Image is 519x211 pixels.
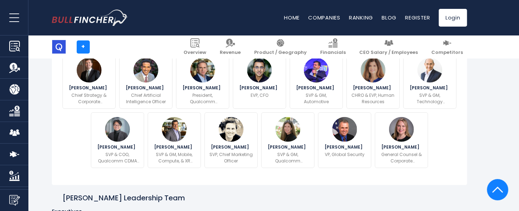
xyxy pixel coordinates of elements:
span: [PERSON_NAME] [126,86,166,90]
span: [PERSON_NAME] [239,86,279,90]
img: Alex Katouzian [162,117,187,142]
img: Stewart Roberts [332,117,357,142]
span: [PERSON_NAME] [381,145,421,149]
a: Ann Chaplin [PERSON_NAME] General Counsel & Corporate Secretary, [PERSON_NAME] [375,112,428,168]
span: [PERSON_NAME] [183,86,223,90]
a: Competitors [427,35,467,59]
span: [PERSON_NAME] [98,145,138,149]
a: Thomas Ta [PERSON_NAME] Chief Artificial Intelligence Officer [119,53,173,109]
span: Financials [320,50,346,56]
span: Competitors [431,50,463,56]
a: Don McGuire [PERSON_NAME] SVP, Chief Marketing Officer [204,112,258,168]
a: Stewart Roberts [PERSON_NAME] VP, Global Security [318,112,371,168]
img: Kimberly Koro [275,117,300,142]
img: Thomas Ta [133,58,158,83]
img: bullfincher logo [52,10,128,26]
img: Heather Ace [361,58,386,83]
span: [PERSON_NAME] [324,145,365,149]
img: Roawen Chen [105,117,130,142]
p: SVP & GM, Mobile, Compute, & XR (MCX) [152,151,196,164]
h2: [PERSON_NAME] Leadership Team [62,193,185,202]
span: [PERSON_NAME] [410,86,450,90]
img: Nakul Duggal [304,58,329,83]
a: Roawen Chen [PERSON_NAME] SVP & COO, Qualcomm CDMA Technologies [91,112,144,168]
a: Home [284,14,300,21]
p: EVP, CFO [251,92,268,99]
img: Alex Rogers [190,58,215,83]
a: Revenue [215,35,245,59]
p: SVP & GM, Technology Planning & Edge Solutions [408,92,452,105]
p: SVP & GM, Qualcomm Government Technologies [266,151,310,164]
a: Blog [382,14,397,21]
a: Colin Ryan [PERSON_NAME] Chief Strategy & Corporate Development Officer, [PERSON_NAME] [62,53,116,109]
span: [PERSON_NAME] [268,145,308,149]
a: + [77,40,90,54]
span: [PERSON_NAME] [154,145,195,149]
span: [PERSON_NAME] [211,145,251,149]
a: Heather Ace [PERSON_NAME] CHRO & EVP, Human Resources [346,53,400,109]
a: Alex Katouzian [PERSON_NAME] SVP & GM, Mobile, Compute, & XR (MCX) [148,112,201,168]
span: [PERSON_NAME] [69,86,109,90]
img: Akash Palkhiwala [247,58,272,83]
p: President, Qualcomm Technology Licensing & Global Affairs [181,92,225,105]
a: Companies [308,14,340,21]
p: Chief Strategy & Corporate Development Officer, [PERSON_NAME] [67,92,111,105]
span: [PERSON_NAME] [353,86,393,90]
img: Don McGuire [219,117,244,142]
img: Colin Ryan [77,58,102,83]
a: Login [439,9,467,27]
a: Durga Malladi [PERSON_NAME] SVP & GM, Technology Planning & Edge Solutions [403,53,457,109]
span: Product / Geography [254,50,307,56]
a: Register [405,14,430,21]
p: Chief Artificial Intelligence Officer [124,92,168,105]
a: Ranking [349,14,373,21]
a: Overview [179,35,211,59]
img: Ann Chaplin [389,117,414,142]
span: [PERSON_NAME] [296,86,336,90]
a: Product / Geography [250,35,311,59]
span: Revenue [220,50,241,56]
a: Alex Rogers [PERSON_NAME] President, Qualcomm Technology Licensing & Global Affairs [176,53,229,109]
a: Kimberly Koro [PERSON_NAME] SVP & GM, Qualcomm Government Technologies [261,112,315,168]
img: Durga Malladi [417,58,442,83]
a: Financials [316,35,350,59]
p: General Counsel & Corporate Secretary, [PERSON_NAME] [379,151,424,164]
a: Go to homepage [52,10,128,26]
p: SVP & COO, Qualcomm CDMA Technologies [95,151,140,164]
span: CEO Salary / Employees [359,50,418,56]
p: CHRO & EVP, Human Resources [351,92,395,105]
a: Akash Palkhiwala [PERSON_NAME] EVP, CFO [233,53,286,109]
a: Nakul Duggal [PERSON_NAME] SVP & GM, Automotive [290,53,343,109]
p: VP, Global Security [325,151,365,158]
img: QCOM logo [52,40,66,54]
span: Overview [184,50,206,56]
p: SVP & GM, Automotive [294,92,338,105]
a: CEO Salary / Employees [355,35,422,59]
p: SVP, Chief Marketing Officer [209,151,253,164]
